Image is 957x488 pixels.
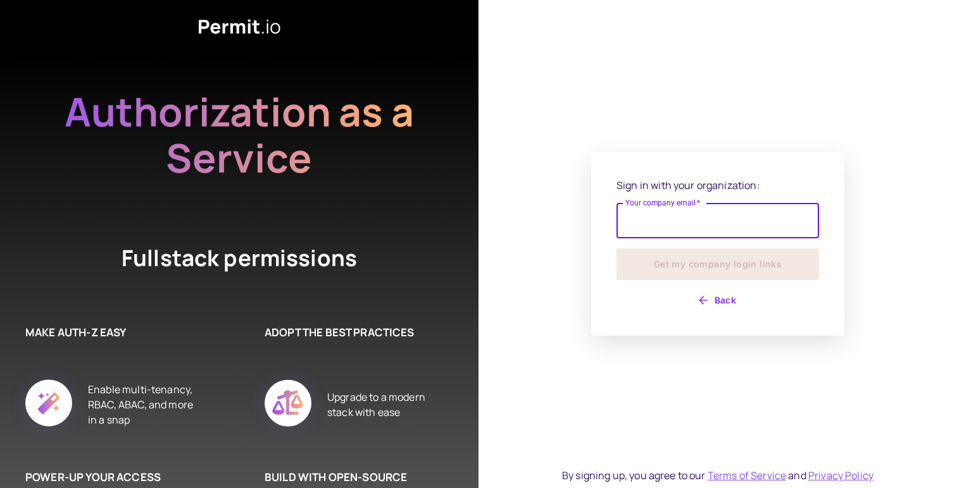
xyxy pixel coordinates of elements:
button: Back [616,290,819,310]
h2: Authorization as a Service [24,88,454,181]
div: Enable multi-tenancy, RBAC, ABAC, and more in a snap [88,365,201,444]
h6: ADOPT THE BEST PRACTICES [265,324,441,341]
div: Upgrade to a modern stack with ease [327,365,441,444]
h6: BUILD WITH OPEN-SOURCE [265,469,441,485]
a: Terms of Service [708,468,786,482]
button: Get my company login links [616,248,819,280]
label: Your company email [625,197,701,208]
div: By signing up, you agree to our and [562,468,873,483]
h4: Fullstack permissions [75,243,404,274]
h6: MAKE AUTH-Z EASY [25,324,201,341]
a: Privacy Policy [808,468,873,482]
p: Sign in with your organization: [616,178,819,193]
h6: POWER-UP YOUR ACCESS [25,469,201,485]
